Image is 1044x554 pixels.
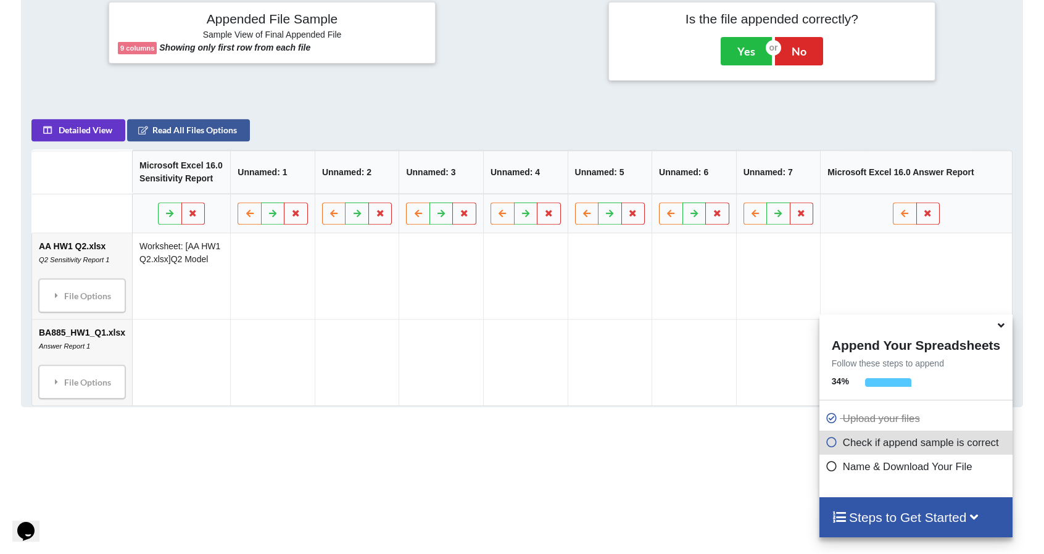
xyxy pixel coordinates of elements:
th: Unnamed: 7 [736,151,821,194]
h4: Steps to Get Started [832,510,1000,525]
th: Unnamed: 5 [568,151,652,194]
b: 34 % [832,376,849,386]
th: Unnamed: 1 [230,151,315,194]
button: Detailed View [31,120,125,142]
td: Worksheet: [AA HW1 Q2.xlsx]Q2 Model [132,234,230,320]
h4: Appended File Sample [118,11,426,28]
div: File Options [43,370,122,395]
p: Check if append sample is correct [826,435,1009,450]
button: Yes [721,37,772,65]
p: Name & Download Your File [826,459,1009,474]
p: Upload your files [826,411,1009,426]
h6: Sample View of Final Appended File [118,30,426,42]
th: Unnamed: 4 [483,151,568,194]
i: Q2 Sensitivity Report 1 [39,257,109,264]
td: AA HW1 Q2.xlsx [32,234,132,320]
i: Answer Report 1 [39,343,90,350]
b: Showing only first row from each file [159,43,310,52]
button: No [775,37,823,65]
th: Unnamed: 6 [652,151,736,194]
p: Follow these steps to append [819,357,1013,370]
b: 9 columns [120,44,154,52]
button: Read All Files Options [127,120,250,142]
iframe: chat widget [12,505,52,542]
th: Unnamed: 2 [315,151,399,194]
td: BA885_HW1_Q1.xlsx [32,320,132,406]
h4: Is the file appended correctly? [618,11,926,27]
th: Microsoft Excel 16.0 Answer Report [820,151,1012,194]
th: Microsoft Excel 16.0 Sensitivity Report [132,151,230,194]
div: File Options [43,283,122,309]
h4: Append Your Spreadsheets [819,334,1013,353]
th: Unnamed: 3 [399,151,483,194]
